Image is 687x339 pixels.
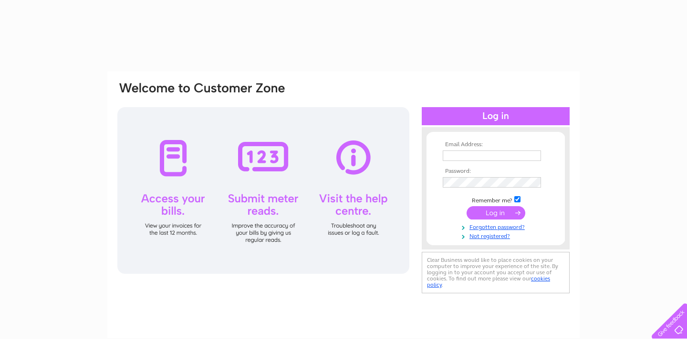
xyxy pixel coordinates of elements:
a: Forgotten password? [443,222,551,231]
td: Remember me? [440,195,551,204]
input: Submit [467,206,525,219]
th: Email Address: [440,141,551,148]
div: Clear Business would like to place cookies on your computer to improve your experience of the sit... [422,252,570,293]
a: cookies policy [427,275,550,288]
th: Password: [440,168,551,175]
a: Not registered? [443,231,551,240]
